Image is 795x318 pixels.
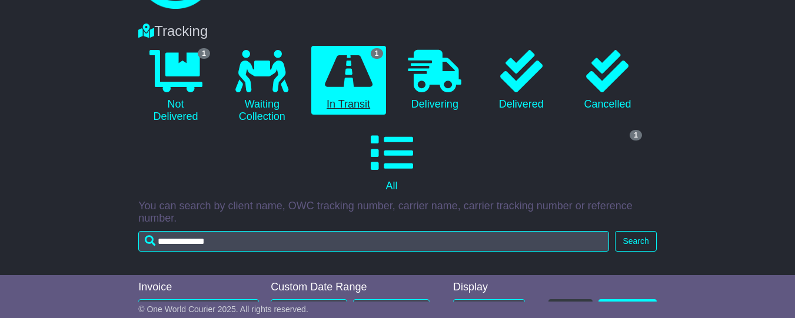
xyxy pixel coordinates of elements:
[138,304,308,314] span: © One World Courier 2025. All rights reserved.
[371,48,383,59] span: 1
[198,48,210,59] span: 1
[398,46,473,115] a: Delivering
[271,281,435,294] div: Custom Date Range
[484,46,558,115] a: Delivered
[570,46,645,115] a: Cancelled
[132,23,663,40] div: Tracking
[311,46,386,115] a: 1 In Transit
[138,200,657,225] p: You can search by client name, OWC tracking number, carrier name, carrier tracking number or refe...
[138,281,259,294] div: Invoice
[138,128,645,197] a: 1 All
[615,231,656,252] button: Search
[630,130,642,140] span: 1
[138,46,213,128] a: 1 Not Delivered
[453,281,525,294] div: Display
[225,46,300,128] a: Waiting Collection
